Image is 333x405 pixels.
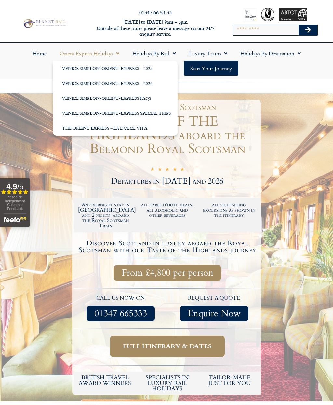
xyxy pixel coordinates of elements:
a: Enquire Now [180,306,248,321]
span: 01347 665333 [94,309,147,318]
h5: tailor-made just for you [202,375,258,386]
i: ☆ [173,167,177,173]
button: Search [299,25,317,35]
a: Start your Journey [184,61,238,76]
a: 01347 66 53 33 [139,8,172,16]
a: Orient Express Holidays [53,46,126,61]
nav: Menu [3,46,330,76]
a: Venice Simplon-Orient-Express Special Trips [53,106,178,121]
h6: [DATE] to [DATE] 9am – 5pm Outside of these times please leave a message on our 24/7 enquiry serv... [90,19,220,37]
span: Enquire Now [188,309,241,318]
p: call us now on [77,294,164,303]
h2: An overnight stay in [GEOGRAPHIC_DATA] and 2 nights' aboard the Royal Scotsman Train [78,202,133,228]
a: Home [26,46,53,61]
a: Venice Simplon-Orient-Express – 2025 [53,61,178,76]
span: From £4,800 per person [122,269,213,277]
i: ☆ [150,167,154,173]
h2: all table d'hôte meals, all alcoholic and other beverages [140,202,195,218]
p: request a quote [171,294,258,303]
a: Venice Simplon-Orient-Express FAQs [53,91,178,106]
a: Holidays by Rail [126,46,182,61]
h6: Specialists in luxury rail holidays [140,375,195,391]
h2: Departures in [DATE] and 2026 [74,177,261,185]
h2: all sightseeing excursions as shown in the itinerary [201,202,257,218]
a: Holidays by Destination [234,46,307,61]
a: Full itinerary & dates [110,336,225,357]
i: ☆ [180,167,184,173]
i: ☆ [165,167,169,173]
span: Full itinerary & dates [123,342,212,350]
h5: British Travel Award winners [77,375,133,386]
i: ☆ [158,167,162,173]
a: The Orient Express – La Dolce Vita [53,121,178,136]
ul: Orient Express Holidays [53,61,178,136]
a: 01347 665333 [87,306,155,321]
div: 5/5 [150,166,184,173]
a: Venice Simplon-Orient-Express – 2026 [53,76,178,91]
a: From £4,800 per person [114,265,221,281]
h4: Discover Scotland in luxury aboard the Royal Scotsman with our Taste of the Highlands journey [75,240,260,254]
img: Planet Rail Train Holidays Logo [22,18,67,29]
a: Luxury Trains [182,46,234,61]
